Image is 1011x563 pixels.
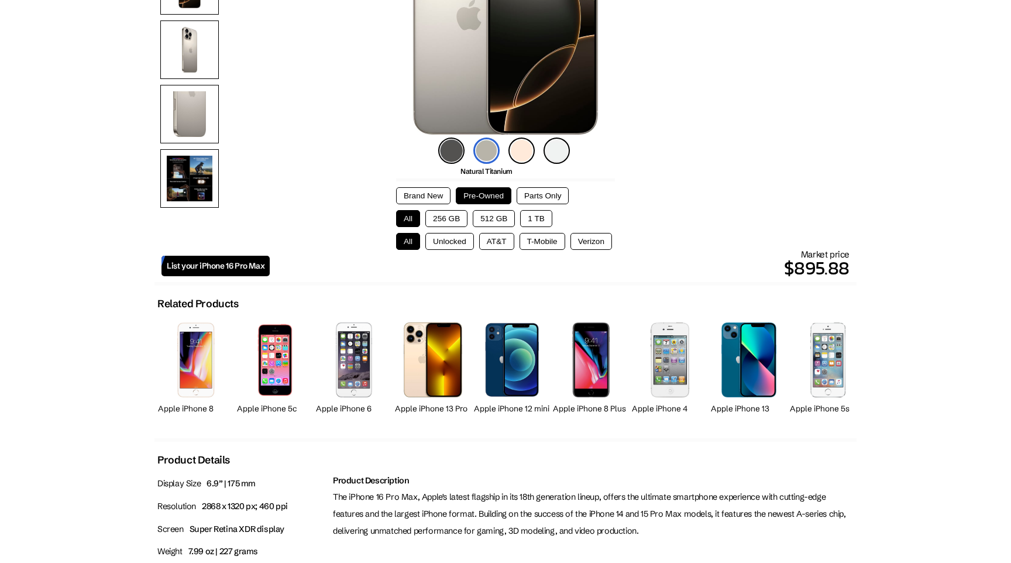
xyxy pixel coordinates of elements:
[632,316,708,427] a: iPhone 4s Apple iPhone 4
[316,316,392,427] a: iPhone 6 Apple iPhone 6
[160,149,219,208] img: Features
[438,138,465,164] img: black-titanium-icon
[572,322,610,397] img: iPhone 8 Plus
[160,85,219,143] img: Camera
[167,261,264,271] span: List your iPhone 16 Pro Max
[485,322,539,397] img: iPhone 12 mini
[651,322,689,397] img: iPhone 4s
[721,322,776,397] img: iPhone 13
[190,524,284,534] span: Super Retina XDR display
[333,489,854,539] p: The iPhone 16 Pro Max, Apple's latest flagship in its 18th generation lineup, offers the ultimate...
[460,167,513,176] span: Natural Titanium
[256,322,294,397] img: iPhone 5s
[157,543,327,560] p: Weight
[395,404,471,414] h2: Apple iPhone 13 Pro
[474,404,550,414] h2: Apple iPhone 12 mini
[336,322,373,397] img: iPhone 6
[157,498,327,515] p: Resolution
[207,478,256,489] span: 6.9” | 175 mm
[270,254,850,282] p: $895.88
[425,233,474,250] button: Unlocked
[158,316,234,427] a: iPhone 8 Apple iPhone 8
[479,233,514,250] button: AT&T
[161,256,270,276] a: List your iPhone 16 Pro Max
[711,316,787,427] a: iPhone 13 Apple iPhone 13
[711,404,787,414] h2: Apple iPhone 13
[395,316,471,427] a: iPhone 13 Pro Apple iPhone 13 Pro
[425,210,467,227] button: 256 GB
[188,546,258,557] span: 7.99 oz | 227 grams
[237,404,313,414] h2: Apple iPhone 5c
[517,187,569,204] button: Parts Only
[473,138,500,164] img: natural-titanium-icon
[157,475,327,492] p: Display Size
[158,404,234,414] h2: Apple iPhone 8
[404,322,462,397] img: iPhone 13 Pro
[520,210,552,227] button: 1 TB
[333,475,854,486] h2: Product Description
[157,521,327,538] p: Screen
[157,297,239,310] h2: Related Products
[456,187,511,204] button: Pre-Owned
[237,316,313,427] a: iPhone 5s Apple iPhone 5c
[160,20,219,79] img: Rear
[396,187,451,204] button: Brand New
[396,210,420,227] button: All
[270,249,850,282] div: Market price
[508,138,535,164] img: desert-titanium-icon
[177,322,214,397] img: iPhone 8
[473,210,515,227] button: 512 GB
[632,404,708,414] h2: Apple iPhone 4
[570,233,612,250] button: Verizon
[202,501,288,511] span: 2868 x 1320 px; 460 ppi
[474,316,550,427] a: iPhone 12 mini Apple iPhone 12 mini
[810,322,846,397] img: iPhone 5s
[553,316,629,427] a: iPhone 8 Plus Apple iPhone 8 Plus
[544,138,570,164] img: white-titanium-icon
[790,404,866,414] h2: Apple iPhone 5s
[157,454,230,466] h2: Product Details
[790,316,866,427] a: iPhone 5s Apple iPhone 5s
[553,404,629,414] h2: Apple iPhone 8 Plus
[316,404,392,414] h2: Apple iPhone 6
[520,233,565,250] button: T-Mobile
[396,233,420,250] button: All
